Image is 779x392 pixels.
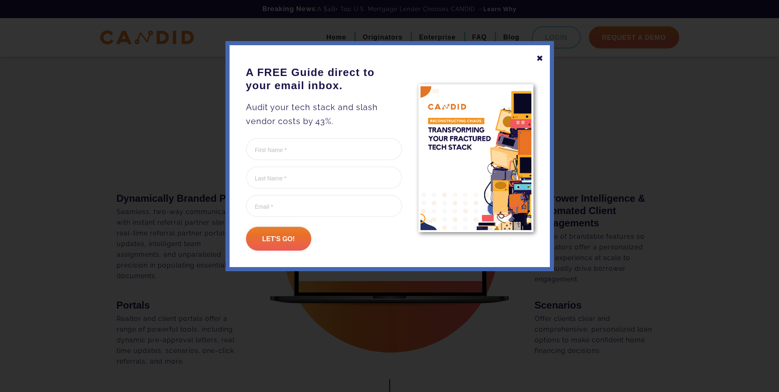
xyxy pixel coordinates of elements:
input: Let's go! [246,227,311,251]
div: ✖ [536,51,544,65]
h3: A FREE Guide direct to your email inbox. [246,66,402,92]
input: Email * [246,195,402,217]
input: First Name * [246,138,402,160]
input: Last Name * [246,166,402,189]
p: Audit your tech stack and slash vendor costs by 43%. [246,100,402,128]
img: A FREE Guide direct to your email inbox. [418,84,533,232]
